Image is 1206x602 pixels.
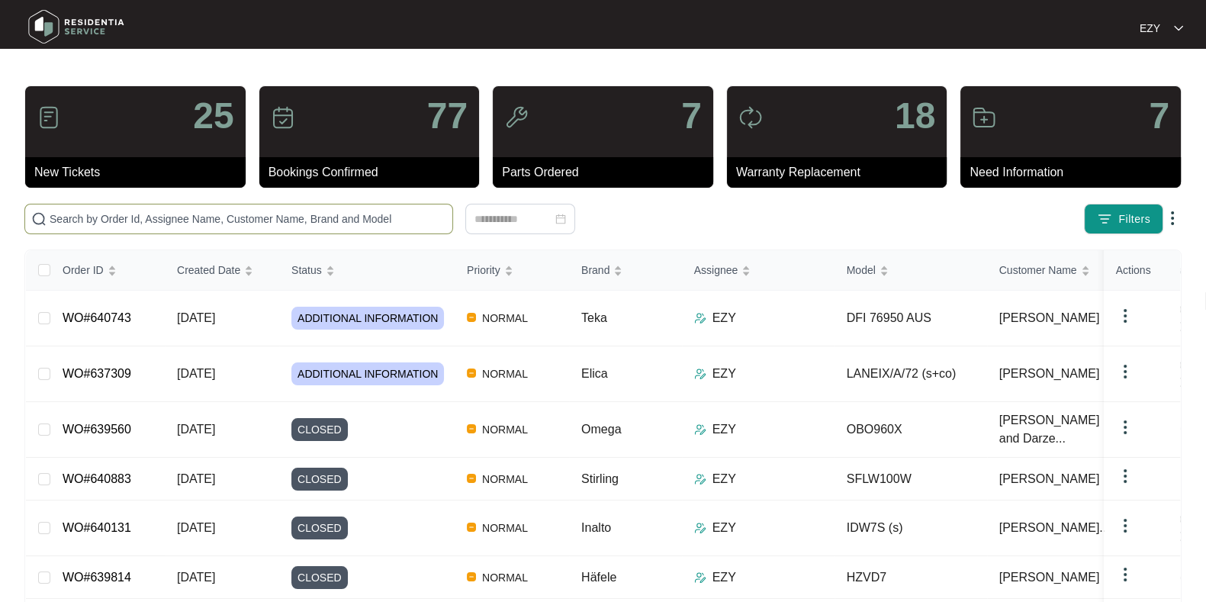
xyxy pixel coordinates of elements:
img: dropdown arrow [1116,362,1134,381]
img: filter icon [1097,211,1112,227]
img: residentia service logo [23,4,130,50]
span: NORMAL [476,519,534,537]
span: [DATE] [177,521,215,534]
p: EZY [712,519,736,537]
td: LANEIX/A/72 (s+co) [835,346,987,402]
img: Vercel Logo [467,369,476,378]
span: [DATE] [177,472,215,485]
p: EZY [712,309,736,327]
th: Order ID [50,250,165,291]
span: NORMAL [476,420,534,439]
img: icon [972,105,996,130]
td: IDW7S (s) [835,501,987,556]
p: Warranty Replacement [736,163,947,182]
span: [DATE] [177,311,215,324]
span: Model [847,262,876,278]
p: 7 [1149,98,1169,134]
img: Assigner Icon [694,368,706,380]
span: NORMAL [476,365,534,383]
span: ADDITIONAL INFORMATION [291,362,444,385]
span: [DATE] [177,571,215,584]
p: 77 [427,98,468,134]
a: WO#639560 [63,423,131,436]
p: 18 [895,98,935,134]
span: Stirling [581,472,619,485]
span: Elica [581,367,608,380]
span: Priority [467,262,500,278]
span: Assignee [694,262,738,278]
p: 25 [193,98,233,134]
span: Filters [1118,211,1150,227]
img: Vercel Logo [467,572,476,581]
span: Häfele [581,571,616,584]
span: ADDITIONAL INFORMATION [291,307,444,330]
img: Vercel Logo [467,424,476,433]
td: HZVD7 [835,556,987,599]
td: SFLW100W [835,458,987,501]
span: Status [291,262,322,278]
span: [PERSON_NAME] [999,470,1100,488]
span: Customer Name [999,262,1077,278]
th: Assignee [682,250,835,291]
p: EZY [712,470,736,488]
p: Parts Ordered [502,163,713,182]
span: [PERSON_NAME]... [999,519,1110,537]
th: Customer Name [987,250,1140,291]
p: Need Information [970,163,1181,182]
input: Search by Order Id, Assignee Name, Customer Name, Brand and Model [50,211,446,227]
span: NORMAL [476,470,534,488]
img: dropdown arrow [1116,565,1134,584]
span: [DATE] [177,423,215,436]
img: dropdown arrow [1116,467,1134,485]
th: Priority [455,250,569,291]
img: Assigner Icon [694,473,706,485]
img: Vercel Logo [467,523,476,532]
span: CLOSED [291,468,348,491]
p: Bookings Confirmed [269,163,480,182]
span: Omega [581,423,621,436]
span: [PERSON_NAME] and Darze... [999,411,1120,448]
span: [PERSON_NAME] [999,568,1100,587]
span: NORMAL [476,309,534,327]
img: icon [37,105,61,130]
span: Inalto [581,521,611,534]
img: Assigner Icon [694,571,706,584]
span: Created Date [177,262,240,278]
td: DFI 76950 AUS [835,291,987,346]
img: Assigner Icon [694,423,706,436]
th: Brand [569,250,682,291]
a: WO#640131 [63,521,131,534]
th: Created Date [165,250,279,291]
th: Actions [1104,250,1180,291]
img: dropdown arrow [1116,307,1134,325]
span: CLOSED [291,418,348,441]
a: WO#639814 [63,571,131,584]
p: EZY [712,420,736,439]
p: New Tickets [34,163,246,182]
span: CLOSED [291,566,348,589]
span: [PERSON_NAME] [999,309,1100,327]
img: dropdown arrow [1116,418,1134,436]
img: icon [738,105,763,130]
span: Order ID [63,262,104,278]
img: Vercel Logo [467,474,476,483]
span: CLOSED [291,517,348,539]
img: Vercel Logo [467,313,476,322]
th: Status [279,250,455,291]
span: Brand [581,262,609,278]
span: [DATE] [177,367,215,380]
td: OBO960X [835,402,987,458]
img: dropdown arrow [1174,24,1183,32]
img: dropdown arrow [1116,517,1134,535]
span: NORMAL [476,568,534,587]
p: EZY [712,568,736,587]
th: Model [835,250,987,291]
span: Teka [581,311,607,324]
img: Assigner Icon [694,522,706,534]
p: EZY [712,365,736,383]
img: icon [271,105,295,130]
a: WO#640883 [63,472,131,485]
img: search-icon [31,211,47,227]
button: filter iconFilters [1084,204,1163,234]
img: dropdown arrow [1163,209,1182,227]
